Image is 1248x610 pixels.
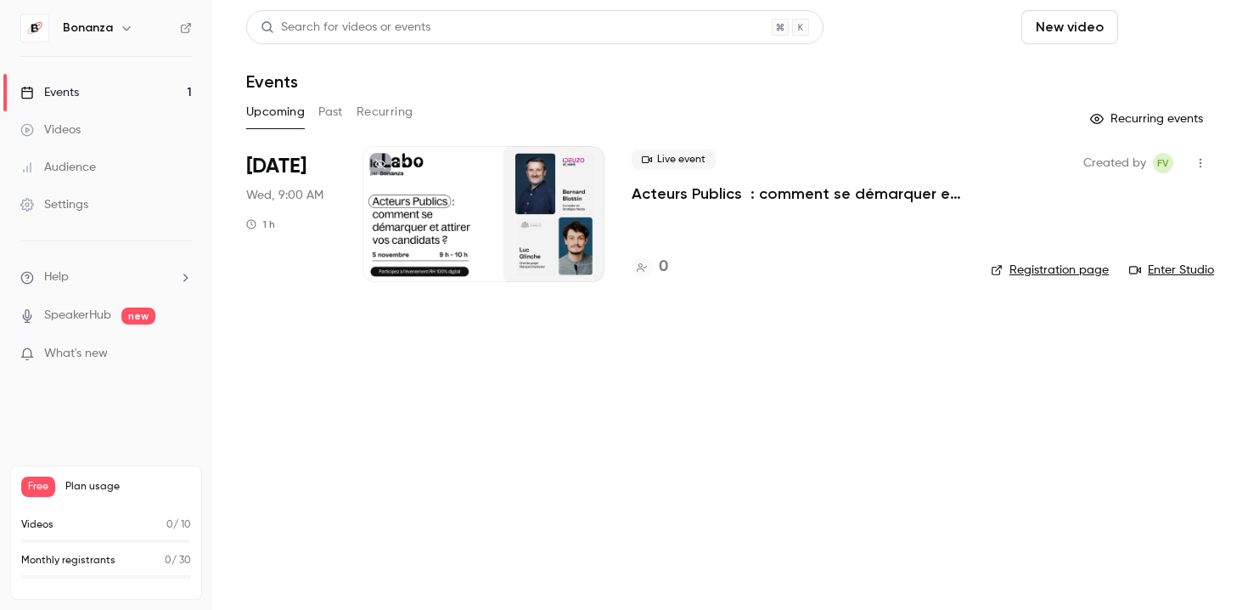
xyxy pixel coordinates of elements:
div: Search for videos or events [261,19,430,37]
img: Bonanza [21,14,48,42]
div: Videos [20,121,81,138]
span: Created by [1083,153,1146,173]
span: Wed, 9:00 AM [246,187,323,204]
p: / 10 [166,517,191,533]
button: Schedule [1125,10,1214,44]
div: Events [20,84,79,101]
span: FV [1157,153,1169,173]
a: SpeakerHub [44,307,111,325]
div: Audience [20,159,96,176]
button: Recurring [357,99,413,126]
iframe: Noticeable Trigger [171,347,192,362]
div: Nov 5 Wed, 9:00 AM (Europe/Paris) [246,146,335,282]
a: Registration page [991,262,1109,279]
span: Live event [632,150,716,170]
h1: Events [246,71,298,92]
span: Fabio Vilarinho [1153,153,1173,173]
button: Recurring events [1082,105,1214,133]
p: Videos [21,517,53,533]
h6: Bonanza [63,20,113,37]
h4: 0 [659,256,668,279]
a: 0 [632,256,668,279]
button: Upcoming [246,99,305,126]
a: Acteurs Publics : comment se démarquer et attirer vos candidats ? [632,184,964,204]
span: Help [44,268,69,286]
span: Free [21,477,55,497]
span: Plan usage [65,480,191,494]
li: help-dropdown-opener [20,268,192,286]
p: / 30 [165,553,191,568]
span: [DATE] [246,153,306,180]
span: 0 [166,520,173,530]
p: Monthly registrants [21,553,115,568]
button: New video [1021,10,1118,44]
span: What's new [44,345,108,363]
a: Enter Studio [1129,262,1214,279]
span: 0 [165,556,171,566]
div: 1 h [246,217,275,231]
div: Settings [20,196,88,213]
span: new [121,308,155,325]
button: Past [318,99,343,126]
